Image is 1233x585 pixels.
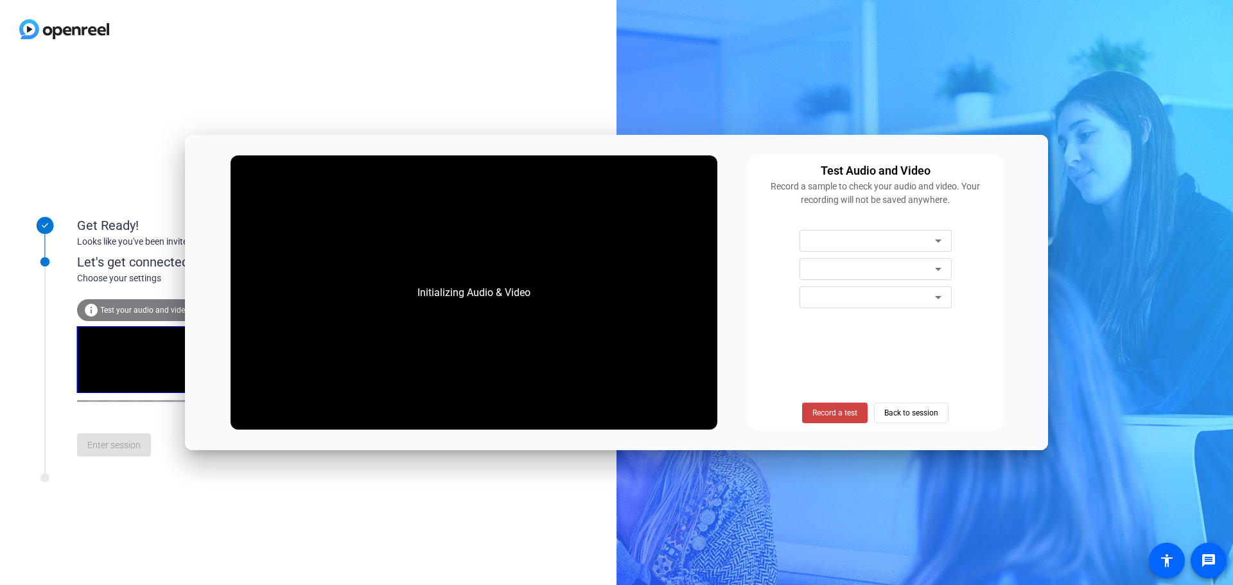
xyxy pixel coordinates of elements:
[1201,553,1216,568] mat-icon: message
[100,306,189,315] span: Test your audio and video
[755,180,996,207] div: Record a sample to check your audio and video. Your recording will not be saved anywhere.
[77,235,334,249] div: Looks like you've been invited to join
[77,272,360,285] div: Choose your settings
[802,403,868,423] button: Record a test
[812,407,857,419] span: Record a test
[884,401,938,425] span: Back to session
[821,162,931,180] div: Test Audio and Video
[874,403,949,423] button: Back to session
[405,272,543,313] div: Initializing Audio & Video
[77,252,360,272] div: Let's get connected.
[77,216,334,235] div: Get Ready!
[1159,553,1175,568] mat-icon: accessibility
[83,302,99,318] mat-icon: info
